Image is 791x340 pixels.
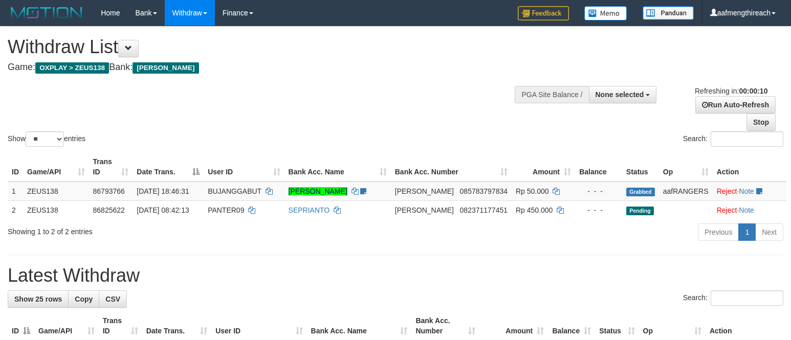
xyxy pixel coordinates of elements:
img: Feedback.jpg [518,6,569,20]
span: None selected [596,90,644,99]
th: Bank Acc. Number: activate to sort column ascending [391,152,512,182]
span: Copy [75,295,93,303]
th: Amount: activate to sort column ascending [512,152,575,182]
span: Rp 50.000 [516,187,549,195]
a: Reject [717,187,737,195]
label: Show entries [8,131,85,147]
span: [PERSON_NAME] [395,206,454,214]
span: Grabbed [626,188,655,196]
a: CSV [99,290,127,308]
span: [DATE] 18:46:31 [137,187,189,195]
a: Reject [717,206,737,214]
a: Stop [746,114,776,131]
a: SEPRIANTO [289,206,330,214]
th: Op: activate to sort column ascending [659,152,713,182]
th: User ID: activate to sort column ascending [204,152,284,182]
input: Search: [711,131,783,147]
td: 2 [8,200,23,219]
img: MOTION_logo.png [8,5,85,20]
span: 86825622 [93,206,125,214]
span: [DATE] 08:42:13 [137,206,189,214]
span: OXPLAY > ZEUS138 [35,62,109,74]
a: [PERSON_NAME] [289,187,347,195]
a: Next [755,223,783,241]
span: Show 25 rows [14,295,62,303]
a: Copy [68,290,99,308]
span: Copy 085783797834 to clipboard [460,187,508,195]
th: Trans ID: activate to sort column ascending [89,152,133,182]
span: 86793766 [93,187,125,195]
label: Search: [683,290,783,306]
div: Showing 1 to 2 of 2 entries [8,222,322,237]
strong: 00:00:10 [739,87,767,95]
td: aafRANGERS [659,182,713,201]
span: Refreshing in: [695,87,767,95]
img: panduan.png [643,6,694,20]
td: · [713,182,786,201]
input: Search: [711,290,783,306]
h1: Withdraw List [8,37,517,57]
a: Show 25 rows [8,290,69,308]
h1: Latest Withdraw [8,265,783,286]
span: BUJANGGABUT [208,187,261,195]
td: · [713,200,786,219]
img: Button%20Memo.svg [584,6,627,20]
div: - - - [579,205,618,215]
th: Balance [575,152,622,182]
th: Game/API: activate to sort column ascending [23,152,89,182]
td: ZEUS138 [23,182,89,201]
span: CSV [105,295,120,303]
span: Rp 450.000 [516,206,553,214]
td: ZEUS138 [23,200,89,219]
button: None selected [589,86,657,103]
div: - - - [579,186,618,196]
span: Copy 082371177451 to clipboard [460,206,508,214]
a: Run Auto-Refresh [695,96,776,114]
select: Showentries [26,131,64,147]
th: Status [622,152,659,182]
span: PANTER09 [208,206,244,214]
th: Bank Acc. Name: activate to sort column ascending [284,152,391,182]
span: [PERSON_NAME] [395,187,454,195]
a: 1 [738,223,756,241]
a: Note [739,187,754,195]
td: 1 [8,182,23,201]
th: ID [8,152,23,182]
div: PGA Site Balance / [515,86,588,103]
label: Search: [683,131,783,147]
th: Action [713,152,786,182]
th: Date Trans.: activate to sort column descending [133,152,204,182]
a: Note [739,206,754,214]
span: Pending [626,207,654,215]
span: [PERSON_NAME] [133,62,199,74]
h4: Game: Bank: [8,62,517,73]
a: Previous [698,223,739,241]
